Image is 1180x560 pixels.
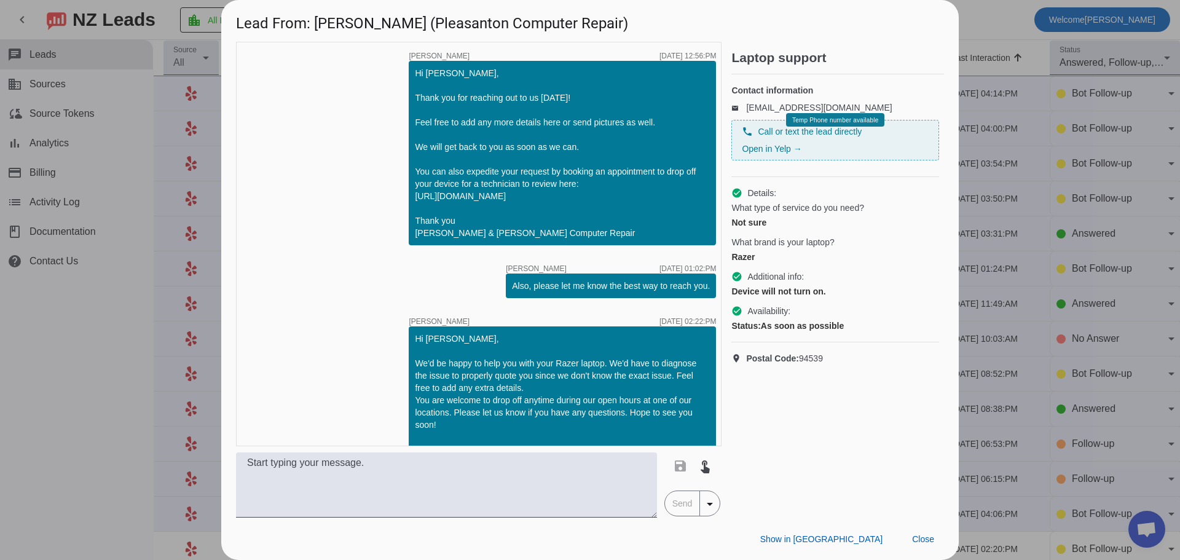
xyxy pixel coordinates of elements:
[742,144,801,154] a: Open in Yelp →
[506,265,567,272] span: [PERSON_NAME]
[747,187,776,199] span: Details:
[792,117,878,124] span: Temp Phone number available
[731,306,742,317] mat-icon: check_circle
[731,236,834,248] span: What brand is your laptop?
[731,251,939,263] div: Razer
[742,126,753,137] mat-icon: phone
[731,353,746,363] mat-icon: location_on
[731,187,742,199] mat-icon: check_circle
[731,271,742,282] mat-icon: check_circle
[659,318,716,325] div: [DATE] 02:22:PM
[698,459,712,473] mat-icon: touch_app
[747,305,790,317] span: Availability:
[731,285,939,298] div: Device will not turn on.
[731,216,939,229] div: Not sure
[415,333,710,554] div: Hi [PERSON_NAME], We'd be happy to help you with your Razer laptop. We'd have to diagnose the iss...
[731,202,864,214] span: What type of service do you need?
[746,353,799,363] strong: Postal Code:
[731,52,944,64] h2: Laptop support
[758,125,862,138] span: Call or text the lead directly
[750,528,892,550] button: Show in [GEOGRAPHIC_DATA]
[747,270,804,283] span: Additional info:
[512,280,710,292] div: Also, please let me know the best way to reach you.​
[702,497,717,511] mat-icon: arrow_drop_down
[409,52,470,60] span: [PERSON_NAME]
[659,52,716,60] div: [DATE] 12:56:PM
[746,352,823,365] span: 94539
[415,67,710,239] div: Hi [PERSON_NAME], Thank you for reaching out to us [DATE]! Feel free to add any more details here...
[731,321,760,331] strong: Status:
[659,265,716,272] div: [DATE] 01:02:PM
[409,318,470,325] span: [PERSON_NAME]
[912,534,934,544] span: Close
[746,103,892,112] a: [EMAIL_ADDRESS][DOMAIN_NAME]
[760,534,883,544] span: Show in [GEOGRAPHIC_DATA]
[731,105,746,111] mat-icon: email
[731,320,939,332] div: As soon as possible
[902,528,944,550] button: Close
[731,84,939,97] h4: Contact information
